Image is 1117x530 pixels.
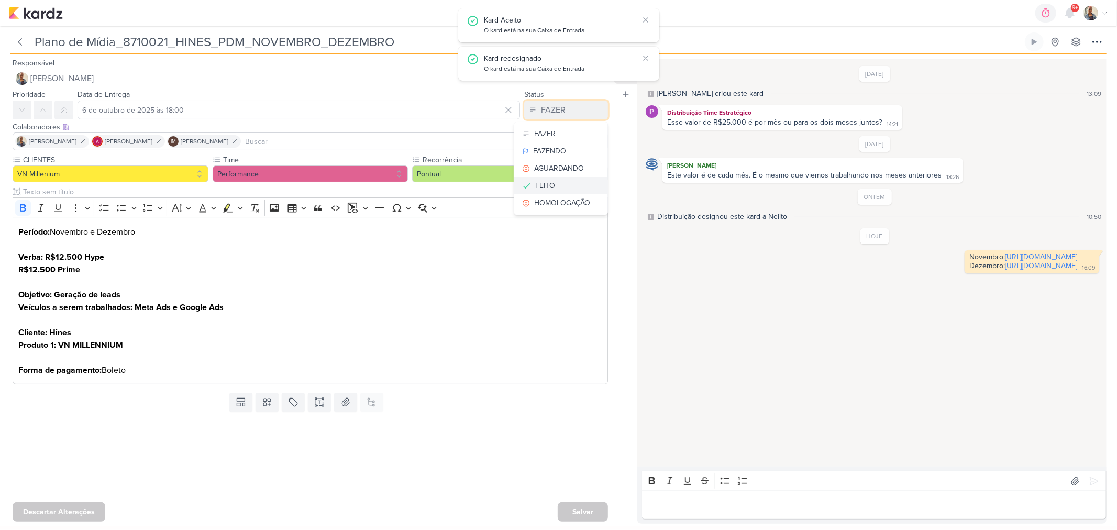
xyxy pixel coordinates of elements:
input: Texto sem título [21,186,608,197]
div: AGUARDANDO [534,163,584,174]
div: 18:26 [946,173,959,182]
strong: R$12.500 Prime [18,264,80,275]
div: Distribuição designou este kard a Nelito [657,211,787,222]
div: Editor editing area: main [642,491,1107,520]
input: Select a date [78,101,520,119]
button: Pontual [412,165,608,182]
img: kardz.app [8,7,63,19]
div: HOMOLOGAÇÃO [534,197,590,208]
div: Kard Aceito [484,15,638,26]
img: Iara Santos [16,72,28,85]
span: Boleto [18,365,126,376]
div: 10:50 [1087,212,1101,222]
div: Dezembro: [969,261,1077,270]
img: Iara Santos [1083,6,1098,20]
div: Editor toolbar [642,471,1107,491]
div: Este log é visível à todos no kard [648,91,654,97]
span: Novembro e Dezembro [18,227,135,237]
div: 13:09 [1087,89,1101,98]
p: IM [171,139,176,145]
div: FAZER [534,128,556,139]
div: Ligar relógio [1030,38,1038,46]
strong: Objetivo: Geração de leads [18,290,120,300]
div: Este valor é de cada mês. É o mesmo que viemos trabalhando nos meses anteriores [667,171,942,180]
strong: Veículos a serem trabalhados: Meta Ads e Google Ads [18,302,224,313]
img: Alessandra Gomes [92,136,103,147]
img: Caroline Traven De Andrade [646,158,658,171]
div: 16:09 [1082,264,1095,272]
span: [PERSON_NAME] [29,137,76,146]
label: Status [524,90,544,99]
button: HOMOLOGAÇÃO [514,194,607,212]
strong: Forma de pagamento: [18,365,102,376]
label: Data de Entrega [78,90,130,99]
span: [PERSON_NAME] [30,72,94,85]
button: VN Millenium [13,165,208,182]
div: Novembro: [969,252,1094,261]
a: [URL][DOMAIN_NAME] [1005,252,1077,261]
input: Buscar [243,135,605,148]
div: FEITO [535,180,555,191]
img: Distribuição Time Estratégico [646,105,658,118]
span: 9+ [1072,4,1078,12]
div: FAZER [541,104,566,116]
button: Performance [213,165,408,182]
strong: Produto 1: VN MILLENNIUM [18,340,123,350]
button: FAZER [514,125,607,142]
a: [URL][DOMAIN_NAME] [1005,261,1077,270]
div: Editor editing area: main [13,218,608,385]
div: Caroline criou este kard [657,88,764,99]
span: [PERSON_NAME] [105,137,152,146]
label: Recorrência [422,154,608,165]
button: AGUARDANDO [514,160,607,177]
label: CLIENTES [22,154,208,165]
strong: Cliente: Hines [18,327,71,338]
div: Esse valor de R$25.000 é por mês ou para os dois meses juntos? [667,118,882,127]
div: Colaboradores [13,122,608,132]
div: Kard redesignado [484,53,638,64]
div: Distribuição Time Estratégico [665,107,900,118]
button: [PERSON_NAME] [13,69,608,88]
button: FAZENDO [514,142,607,160]
div: Isabella Machado Guimarães [168,136,179,147]
button: FEITO [514,177,607,194]
div: [PERSON_NAME] [665,160,961,171]
label: Responsável [13,59,54,68]
label: Time [222,154,408,165]
img: Iara Santos [16,136,27,147]
div: FAZENDO [533,146,566,157]
div: Este log é visível à todos no kard [648,214,654,220]
strong: Período: [18,227,50,237]
div: 14:21 [887,120,898,129]
div: O kard está na sua Caixa de Entrada [484,64,638,74]
strong: Verba: R$12.500 Hype [18,252,104,262]
div: Editor toolbar [13,197,608,218]
div: O kard está na sua Caixa de Entrada. [484,26,638,36]
input: Kard Sem Título [31,32,1023,51]
button: FAZER [524,101,608,119]
label: Prioridade [13,90,46,99]
span: [PERSON_NAME] [181,137,228,146]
